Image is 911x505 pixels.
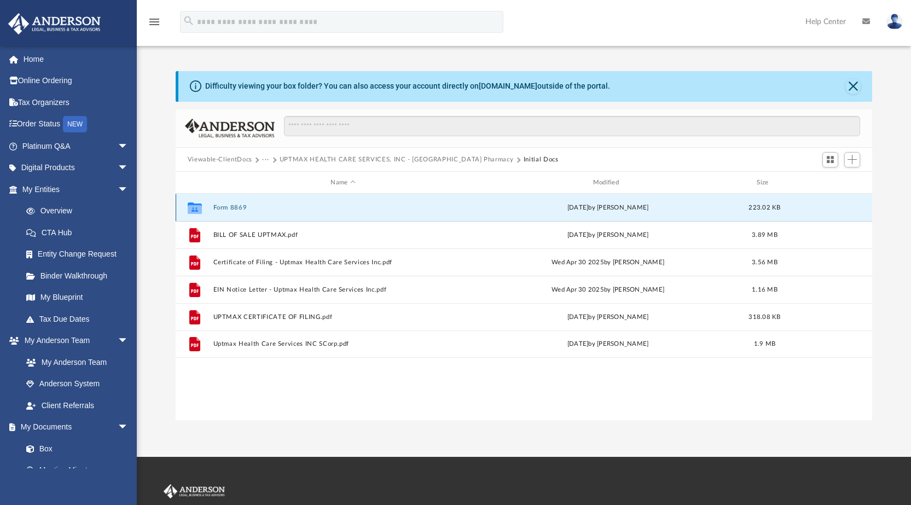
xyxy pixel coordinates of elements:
[748,314,780,320] span: 318.08 KB
[262,155,269,165] button: ···
[8,113,145,136] a: Order StatusNEW
[8,157,145,179] a: Digital Productsarrow_drop_down
[791,178,868,188] div: id
[15,265,145,287] a: Binder Walkthrough
[8,91,145,113] a: Tax Organizers
[8,416,140,438] a: My Documentsarrow_drop_down
[118,330,140,352] span: arrow_drop_down
[148,15,161,28] i: menu
[748,205,780,211] span: 223.02 KB
[478,285,738,295] div: Wed Apr 30 2025 by [PERSON_NAME]
[15,351,134,373] a: My Anderson Team
[822,152,839,167] button: Switch to Grid View
[63,116,87,132] div: NEW
[8,178,145,200] a: My Entitiesarrow_drop_down
[752,232,777,238] span: 3.89 MB
[15,222,145,243] a: CTA Hub
[118,157,140,179] span: arrow_drop_down
[8,70,145,92] a: Online Ordering
[524,155,559,165] button: Initial Docs
[15,243,145,265] a: Entity Change Request
[8,135,145,157] a: Platinum Q&Aarrow_drop_down
[188,155,252,165] button: Viewable-ClientDocs
[183,15,195,27] i: search
[15,373,140,395] a: Anderson System
[8,330,140,352] a: My Anderson Teamarrow_drop_down
[479,82,537,90] a: [DOMAIN_NAME]
[15,287,140,309] a: My Blueprint
[205,80,610,92] div: Difficulty viewing your box folder? You can also access your account directly on outside of the p...
[161,484,227,498] img: Anderson Advisors Platinum Portal
[844,152,861,167] button: Add
[213,314,473,321] button: UPTMAX CERTIFICATE OF FILING.pdf
[212,178,473,188] div: Name
[213,204,473,211] button: Form 8869
[478,203,738,213] div: [DATE] by [PERSON_NAME]
[478,339,738,349] div: [DATE] by [PERSON_NAME]
[213,231,473,239] button: BILL OF SALE UPTMAX.pdf
[15,438,134,460] a: Box
[15,460,140,481] a: Meeting Minutes
[284,116,860,137] input: Search files and folders
[742,178,786,188] div: Size
[478,230,738,240] div: [DATE] by [PERSON_NAME]
[15,394,140,416] a: Client Referrals
[845,79,861,94] button: Close
[118,416,140,439] span: arrow_drop_down
[148,21,161,28] a: menu
[752,287,777,293] span: 1.16 MB
[753,341,775,347] span: 1.9 MB
[118,178,140,201] span: arrow_drop_down
[5,13,104,34] img: Anderson Advisors Platinum Portal
[118,135,140,158] span: arrow_drop_down
[280,155,514,165] button: UPTMAX HEALTH CARE SERVICES, INC - [GEOGRAPHIC_DATA] Pharmacy
[181,178,208,188] div: id
[213,259,473,266] button: Certificate of Filing - Uptmax Health Care Services Inc.pdf
[176,194,873,420] div: grid
[478,258,738,268] div: Wed Apr 30 2025 by [PERSON_NAME]
[886,14,903,30] img: User Pic
[478,312,738,322] div: [DATE] by [PERSON_NAME]
[213,341,473,348] button: Uptmax Health Care Services INC SCorp.pdf
[8,48,145,70] a: Home
[478,178,738,188] div: Modified
[15,308,145,330] a: Tax Due Dates
[213,286,473,293] button: EIN Notice Letter - Uptmax Health Care Services Inc.pdf
[752,259,777,265] span: 3.56 MB
[15,200,145,222] a: Overview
